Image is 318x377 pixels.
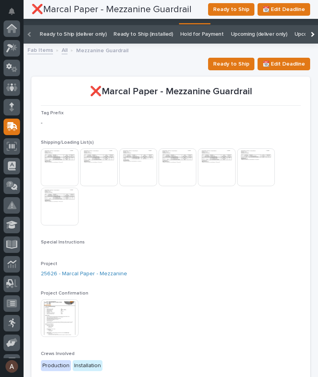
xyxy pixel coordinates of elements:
[27,45,53,54] a: Fab Items
[231,25,287,44] a: Upcoming (deliver only)
[41,360,71,372] div: Production
[41,270,127,278] a: 25626 - Marcal Paper - Mezzanine
[180,25,224,44] a: Hold for Payment
[41,240,85,245] span: Special Instructions
[41,111,64,115] span: Tag Prefix
[41,262,57,266] span: Project
[263,59,305,69] span: 📆 Edit Deadline
[10,8,20,20] div: Notifications
[258,58,310,70] button: 📆 Edit Deadline
[41,351,75,356] span: Crews Involved
[113,25,173,44] a: Ready to Ship (installed)
[41,86,301,97] p: ❌Marcal Paper - Mezzanine Guardrail
[76,46,128,54] p: Mezzanine Guardrail
[73,360,102,372] div: Installation
[62,45,68,54] a: All
[208,58,254,70] button: Ready to Ship
[4,358,20,375] button: users-avatar
[4,3,20,20] button: Notifications
[213,59,249,69] span: Ready to Ship
[41,291,88,296] span: Project Confirmation
[40,25,106,44] a: Ready to Ship (deliver only)
[41,119,301,127] p: -
[41,140,94,145] span: Shipping/Loading List(s)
